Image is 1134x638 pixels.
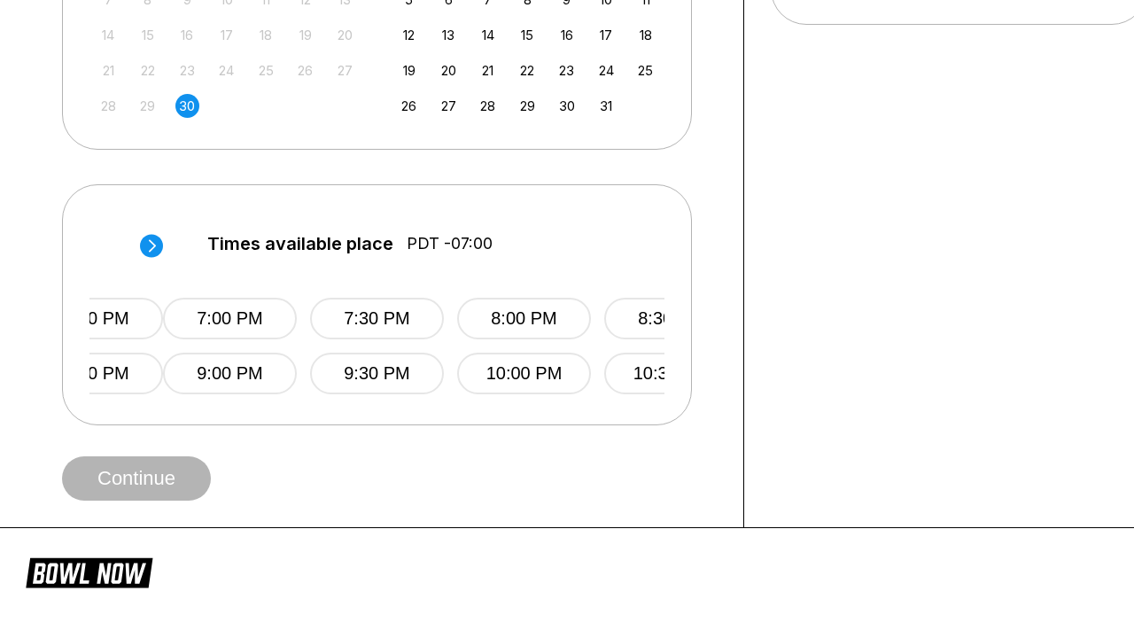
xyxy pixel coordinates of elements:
[214,23,238,47] div: Not available Wednesday, September 17th, 2025
[457,298,591,339] button: 8:00 PM
[633,23,657,47] div: Choose Saturday, October 18th, 2025
[594,58,618,82] div: Choose Friday, October 24th, 2025
[254,58,278,82] div: Not available Thursday, September 25th, 2025
[310,353,444,394] button: 9:30 PM
[555,23,579,47] div: Choose Thursday, October 16th, 2025
[437,94,461,118] div: Choose Monday, October 27th, 2025
[397,94,421,118] div: Choose Sunday, October 26th, 2025
[555,94,579,118] div: Choose Thursday, October 30th, 2025
[333,58,357,82] div: Not available Saturday, September 27th, 2025
[293,23,317,47] div: Not available Friday, September 19th, 2025
[476,23,500,47] div: Choose Tuesday, October 14th, 2025
[97,94,120,118] div: Not available Sunday, September 28th, 2025
[476,58,500,82] div: Choose Tuesday, October 21st, 2025
[293,58,317,82] div: Not available Friday, September 26th, 2025
[136,23,159,47] div: Not available Monday, September 15th, 2025
[407,234,493,253] span: PDT -07:00
[29,353,163,394] button: 6:30 PM
[29,298,163,339] button: 4:30 PM
[136,94,159,118] div: Not available Monday, September 29th, 2025
[333,23,357,47] div: Not available Saturday, September 20th, 2025
[175,58,199,82] div: Not available Tuesday, September 23rd, 2025
[175,94,199,118] div: Choose Tuesday, September 30th, 2025
[163,353,297,394] button: 9:00 PM
[437,58,461,82] div: Choose Monday, October 20th, 2025
[555,58,579,82] div: Choose Thursday, October 23rd, 2025
[397,58,421,82] div: Choose Sunday, October 19th, 2025
[175,23,199,47] div: Not available Tuesday, September 16th, 2025
[97,23,120,47] div: Not available Sunday, September 14th, 2025
[516,58,540,82] div: Choose Wednesday, October 22nd, 2025
[214,58,238,82] div: Not available Wednesday, September 24th, 2025
[594,94,618,118] div: Choose Friday, October 31st, 2025
[207,234,393,253] span: Times available place
[516,23,540,47] div: Choose Wednesday, October 15th, 2025
[604,298,738,339] button: 8:30 PM
[136,58,159,82] div: Not available Monday, September 22nd, 2025
[254,23,278,47] div: Not available Thursday, September 18th, 2025
[633,58,657,82] div: Choose Saturday, October 25th, 2025
[594,23,618,47] div: Choose Friday, October 17th, 2025
[516,94,540,118] div: Choose Wednesday, October 29th, 2025
[97,58,120,82] div: Not available Sunday, September 21st, 2025
[310,298,444,339] button: 7:30 PM
[163,298,297,339] button: 7:00 PM
[397,23,421,47] div: Choose Sunday, October 12th, 2025
[604,353,738,394] button: 10:30 PM
[437,23,461,47] div: Choose Monday, October 13th, 2025
[457,353,591,394] button: 10:00 PM
[476,94,500,118] div: Choose Tuesday, October 28th, 2025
